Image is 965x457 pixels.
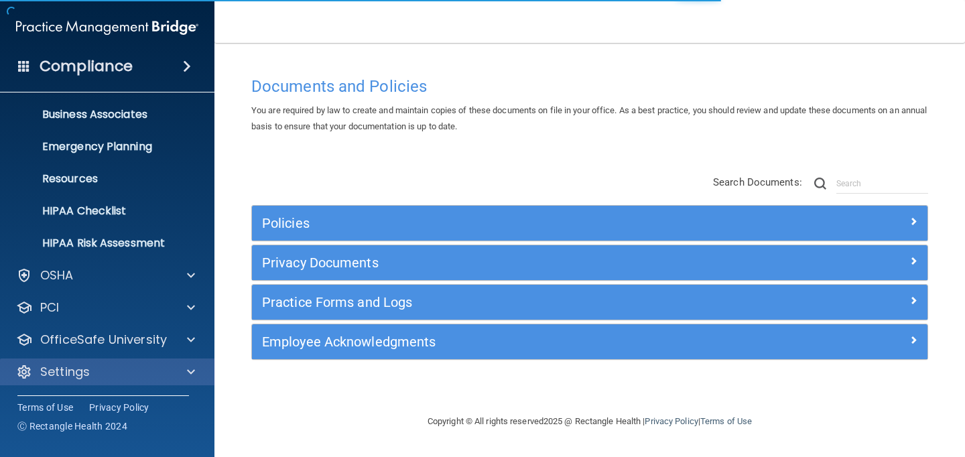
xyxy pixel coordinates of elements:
h5: Privacy Documents [262,255,749,270]
p: Emergency Planning [9,140,192,153]
a: Practice Forms and Logs [262,291,917,313]
p: Settings [40,364,90,380]
a: Settings [16,364,195,380]
p: OSHA [40,267,74,283]
h4: Documents and Policies [251,78,928,95]
input: Search [836,174,928,194]
h5: Practice Forms and Logs [262,295,749,310]
a: Privacy Documents [262,252,917,273]
a: Policies [262,212,917,234]
p: PCI [40,300,59,316]
a: PCI [16,300,195,316]
span: You are required by law to create and maintain copies of these documents on file in your office. ... [251,105,927,131]
h5: Employee Acknowledgments [262,334,749,349]
a: Terms of Use [17,401,73,414]
img: PMB logo [16,14,198,41]
a: Privacy Policy [645,416,698,426]
span: Ⓒ Rectangle Health 2024 [17,419,127,433]
p: Resources [9,172,192,186]
h4: Compliance [40,57,133,76]
div: Copyright © All rights reserved 2025 @ Rectangle Health | | [345,400,834,443]
p: HIPAA Checklist [9,204,192,218]
p: Business Associates [9,108,192,121]
a: OfficeSafe University [16,332,195,348]
span: Search Documents: [713,176,802,188]
img: ic-search.3b580494.png [814,178,826,190]
a: OSHA [16,267,195,283]
p: HIPAA Risk Assessment [9,237,192,250]
a: Terms of Use [700,416,752,426]
h5: Policies [262,216,749,231]
p: OfficeSafe University [40,332,167,348]
a: Employee Acknowledgments [262,331,917,352]
a: Privacy Policy [89,401,149,414]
